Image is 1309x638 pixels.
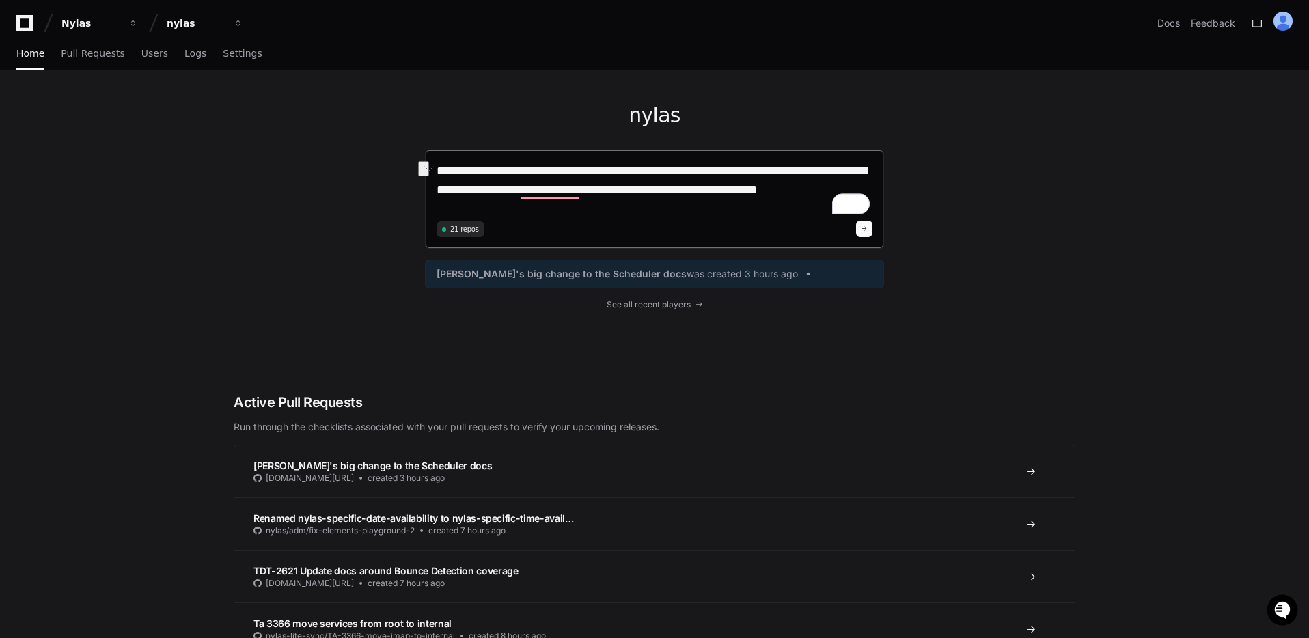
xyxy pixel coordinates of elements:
[437,267,872,281] a: [PERSON_NAME]'s big change to the Scheduler docswas created 3 hours ago
[1157,16,1180,30] a: Docs
[425,103,884,128] h1: nylas
[14,55,249,77] div: Welcome
[253,512,574,524] span: Renamed nylas-specific-date-availability to nylas-specific-time-avail…
[607,299,691,310] span: See all recent players
[266,578,354,589] span: [DOMAIN_NAME][URL]
[253,618,452,629] span: Ta 3366 move services from root to internal
[428,525,506,536] span: created 7 hours ago
[61,49,124,57] span: Pull Requests
[234,550,1075,602] a: TDT-2621 Update docs around Bounce Detection coverage[DOMAIN_NAME][URL]created 7 hours ago
[161,11,249,36] button: nylas
[368,578,445,589] span: created 7 hours ago
[368,473,445,484] span: created 3 hours ago
[61,38,124,70] a: Pull Requests
[1191,16,1235,30] button: Feedback
[14,14,41,41] img: PlayerZero
[184,49,206,57] span: Logs
[437,161,872,217] textarea: To enrich screen reader interactions, please activate Accessibility in Grammarly extension settings
[46,115,178,126] div: We're offline, we'll be back soon
[167,16,225,30] div: nylas
[56,11,143,36] button: Nylas
[136,143,165,154] span: Pylon
[141,38,168,70] a: Users
[437,267,687,281] span: [PERSON_NAME]'s big change to the Scheduler docs
[46,102,224,115] div: Start new chat
[234,497,1075,550] a: Renamed nylas-specific-date-availability to nylas-specific-time-avail…nylas/adm/fix-elements-play...
[184,38,206,70] a: Logs
[16,38,44,70] a: Home
[266,525,415,536] span: nylas/adm/fix-elements-playground-2
[234,445,1075,497] a: [PERSON_NAME]'s big change to the Scheduler docs[DOMAIN_NAME][URL]created 3 hours ago
[223,49,262,57] span: Settings
[14,102,38,126] img: 1736555170064-99ba0984-63c1-480f-8ee9-699278ef63ed
[253,565,518,577] span: TDT-2621 Update docs around Bounce Detection coverage
[1265,593,1302,630] iframe: Open customer support
[232,106,249,122] button: Start new chat
[16,49,44,57] span: Home
[223,38,262,70] a: Settings
[253,460,492,471] span: [PERSON_NAME]'s big change to the Scheduler docs
[425,299,884,310] a: See all recent players
[234,393,1075,412] h2: Active Pull Requests
[687,267,798,281] span: was created 3 hours ago
[61,16,120,30] div: Nylas
[450,224,479,234] span: 21 repos
[234,420,1075,434] p: Run through the checklists associated with your pull requests to verify your upcoming releases.
[1273,12,1293,31] img: ALV-UjVK8RpqmtaEmWt-w7smkXy4mXJeaO6BQfayqtOlFgo-JMPJ-9dwpjtPo0tPuJt-_htNhcUawv8hC7JLdgPRlxVfNlCaj...
[96,143,165,154] a: Powered byPylon
[141,49,168,57] span: Users
[266,473,354,484] span: [DOMAIN_NAME][URL]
